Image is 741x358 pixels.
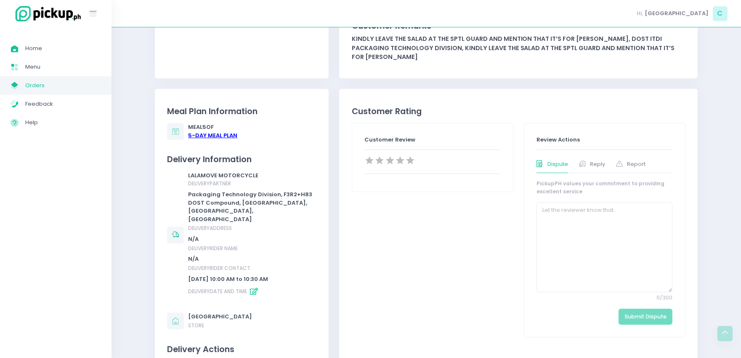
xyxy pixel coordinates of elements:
div: Meal 5 of [188,123,237,139]
span: Menu [25,61,101,72]
div: N/A [188,235,314,243]
span: Orders [25,80,101,91]
span: C [713,6,728,21]
span: Reply [590,160,605,168]
span: store [188,322,204,329]
div: LALAMOVE MOTORCYCLE [188,171,314,188]
div: 5 -Day Meal Plan [188,131,237,140]
span: 0 / 300 [536,294,673,302]
span: delivery address [188,224,232,232]
div: Kindly leave the salad at the SPTL guard and mention that it’s for [PERSON_NAME], DOST ITDI Packa... [352,35,685,61]
div: N/A [188,255,314,263]
div: Meal Plan Information [167,105,316,118]
div: [DATE] 10:00 AM to 10:30 AM [188,275,314,283]
div: [GEOGRAPHIC_DATA] [188,313,252,321]
span: Review Actions [536,136,580,144]
div: Packaging Technology Division, F3R2+H83 DOST Compound, [GEOGRAPHIC_DATA], [GEOGRAPHIC_DATA], [GEO... [188,190,314,223]
div: Delivery Actions [167,343,316,355]
button: Submit Dispute [619,309,672,325]
span: Delivery date and time [188,288,261,295]
span: Feedback [25,99,101,110]
span: delivery rider name [188,245,238,252]
span: Customer Review [364,136,415,144]
span: Home [25,43,101,54]
span: delivery partner [188,180,231,187]
div: Delivery Information [167,153,316,166]
div: Customer Rating [352,105,685,118]
span: [GEOGRAPHIC_DATA] [645,9,709,18]
span: delivery rider contact [188,264,250,272]
span: Dispute [547,160,568,168]
span: Help [25,117,101,128]
span: Hi, [637,9,643,18]
div: PickupPH values your commitment to providing excellent service [536,180,673,195]
img: logo [11,5,82,23]
span: Report [627,160,645,168]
